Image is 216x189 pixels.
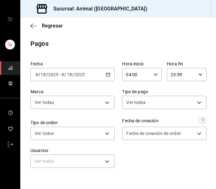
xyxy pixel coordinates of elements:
span: Ver todas [35,99,54,106]
span: Fecha de creación de orden [126,130,181,137]
span: Ver todos [126,99,146,106]
input: -- [40,72,46,77]
label: Usuarios [30,148,115,153]
input: ---- [74,72,85,77]
input: -- [35,72,38,77]
button: Regresar [30,23,63,29]
h3: Sucursal: Animal ([GEOGRAPHIC_DATA]) [48,5,147,13]
div: Pagos [30,39,49,48]
span: Ver todos [35,130,54,137]
span: / [38,72,40,77]
input: -- [67,72,72,77]
span: / [64,72,66,77]
input: ---- [48,72,59,77]
label: Marca [30,89,115,94]
div: Ver todos [30,155,115,168]
label: Tipo de orden [30,120,115,125]
span: Regresar [42,23,63,29]
label: Hora fin [167,62,206,66]
span: / [72,72,74,77]
span: / [46,72,48,77]
div: Fecha de creación [122,118,158,124]
span: - [59,72,61,77]
input: -- [61,72,64,77]
label: Hora inicio [122,62,162,66]
label: Fecha [30,62,115,66]
button: open drawer [8,16,13,21]
label: Tipo de pago [122,89,206,94]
